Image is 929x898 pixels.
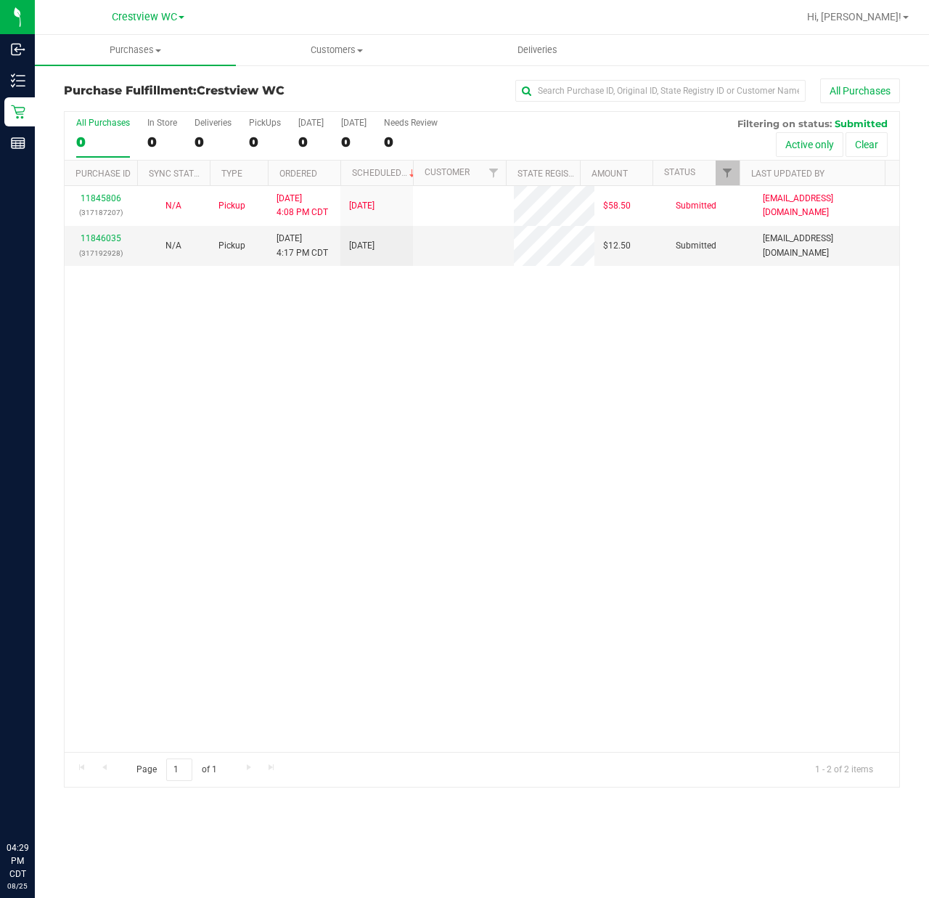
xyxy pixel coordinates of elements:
button: Active only [776,132,843,157]
span: Submitted [835,118,888,129]
a: Customer [425,167,470,177]
a: Sync Status [149,169,205,179]
span: [EMAIL_ADDRESS][DOMAIN_NAME] [763,232,891,259]
span: Crestview WC [197,84,285,97]
button: N/A [165,239,181,253]
span: Not Applicable [165,240,181,251]
div: PickUps [249,118,281,128]
div: [DATE] [341,118,367,128]
span: $58.50 [603,199,631,213]
span: Deliveries [498,44,577,57]
div: 0 [249,134,281,150]
span: Pickup [218,239,245,253]
span: Hi, [PERSON_NAME]! [807,11,901,23]
span: Purchases [35,44,236,57]
button: N/A [165,199,181,213]
div: Needs Review [384,118,438,128]
div: 0 [147,134,177,150]
a: State Registry ID [517,169,594,179]
div: 0 [341,134,367,150]
a: Last Updated By [751,169,824,179]
span: Crestview WC [112,11,177,23]
span: 1 - 2 of 2 items [803,759,885,780]
h3: Purchase Fulfillment: [64,84,343,97]
a: Deliveries [437,35,638,65]
span: Filtering on status: [737,118,832,129]
div: In Store [147,118,177,128]
input: Search Purchase ID, Original ID, State Registry ID or Customer Name... [515,80,806,102]
a: Status [664,167,695,177]
span: [EMAIL_ADDRESS][DOMAIN_NAME] [763,192,891,219]
a: Amount [592,169,628,179]
a: Purchase ID [75,169,131,179]
span: Submitted [676,239,716,253]
span: Not Applicable [165,201,181,211]
span: $12.50 [603,239,631,253]
a: Scheduled [352,168,418,178]
div: 0 [298,134,324,150]
span: [DATE] [349,239,375,253]
p: 08/25 [7,881,28,891]
iframe: Resource center [15,782,58,825]
div: Deliveries [195,118,232,128]
a: Filter [716,161,740,185]
div: 0 [384,134,438,150]
input: 1 [166,759,192,781]
inline-svg: Inventory [11,73,25,88]
div: 0 [76,134,130,150]
span: [DATE] [349,199,375,213]
a: Customers [236,35,437,65]
button: All Purchases [820,78,900,103]
inline-svg: Retail [11,105,25,119]
button: Clear [846,132,888,157]
span: Submitted [676,199,716,213]
a: Filter [482,161,506,185]
span: [DATE] 4:08 PM CDT [277,192,328,219]
span: [DATE] 4:17 PM CDT [277,232,328,259]
inline-svg: Reports [11,136,25,150]
p: (317187207) [73,206,128,219]
inline-svg: Inbound [11,42,25,57]
div: [DATE] [298,118,324,128]
p: (317192928) [73,246,128,260]
div: 0 [195,134,232,150]
span: Customers [237,44,436,57]
a: 11846035 [81,233,121,243]
a: Ordered [279,169,317,179]
div: All Purchases [76,118,130,128]
span: Pickup [218,199,245,213]
a: 11845806 [81,193,121,203]
span: Page of 1 [124,759,229,781]
a: Purchases [35,35,236,65]
p: 04:29 PM CDT [7,841,28,881]
a: Type [221,169,242,179]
